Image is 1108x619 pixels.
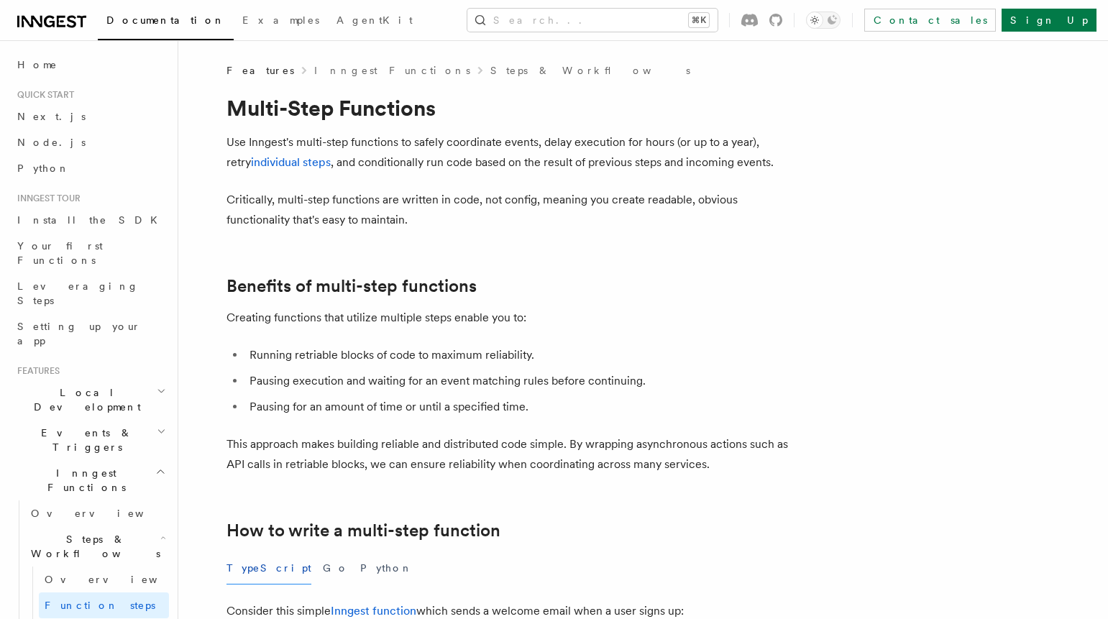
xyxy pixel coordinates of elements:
[864,9,996,32] a: Contact sales
[17,58,58,72] span: Home
[39,567,169,592] a: Overview
[17,111,86,122] span: Next.js
[328,4,421,39] a: AgentKit
[226,434,802,474] p: This approach makes building reliable and distributed code simple. By wrapping asynchronous actio...
[226,95,802,121] h1: Multi-Step Functions
[226,190,802,230] p: Critically, multi-step functions are written in code, not config, meaning you create readable, ob...
[360,552,413,584] button: Python
[12,313,169,354] a: Setting up your app
[45,600,155,611] span: Function steps
[17,137,86,148] span: Node.js
[467,9,718,32] button: Search...⌘K
[17,321,141,347] span: Setting up your app
[12,380,169,420] button: Local Development
[12,89,74,101] span: Quick start
[25,526,169,567] button: Steps & Workflows
[39,592,169,618] a: Function steps
[12,193,81,204] span: Inngest tour
[323,552,349,584] button: Go
[12,460,169,500] button: Inngest Functions
[31,508,179,519] span: Overview
[25,532,160,561] span: Steps & Workflows
[12,365,60,377] span: Features
[336,14,413,26] span: AgentKit
[12,233,169,273] a: Your first Functions
[17,214,166,226] span: Install the SDK
[226,63,294,78] span: Features
[12,466,155,495] span: Inngest Functions
[689,13,709,27] kbd: ⌘K
[25,500,169,526] a: Overview
[45,574,193,585] span: Overview
[12,52,169,78] a: Home
[226,308,802,328] p: Creating functions that utilize multiple steps enable you to:
[251,155,331,169] a: individual steps
[1002,9,1096,32] a: Sign Up
[245,397,802,417] li: Pausing for an amount of time or until a specified time.
[806,12,841,29] button: Toggle dark mode
[226,521,500,541] a: How to write a multi-step function
[226,276,477,296] a: Benefits of multi-step functions
[12,426,157,454] span: Events & Triggers
[12,129,169,155] a: Node.js
[12,207,169,233] a: Install the SDK
[12,104,169,129] a: Next.js
[314,63,470,78] a: Inngest Functions
[12,420,169,460] button: Events & Triggers
[245,371,802,391] li: Pausing execution and waiting for an event matching rules before continuing.
[242,14,319,26] span: Examples
[17,240,103,266] span: Your first Functions
[226,552,311,584] button: TypeScript
[106,14,225,26] span: Documentation
[17,162,70,174] span: Python
[17,280,139,306] span: Leveraging Steps
[331,604,416,618] a: Inngest function
[245,345,802,365] li: Running retriable blocks of code to maximum reliability.
[12,155,169,181] a: Python
[490,63,690,78] a: Steps & Workflows
[226,132,802,173] p: Use Inngest's multi-step functions to safely coordinate events, delay execution for hours (or up ...
[234,4,328,39] a: Examples
[98,4,234,40] a: Documentation
[12,273,169,313] a: Leveraging Steps
[12,385,157,414] span: Local Development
